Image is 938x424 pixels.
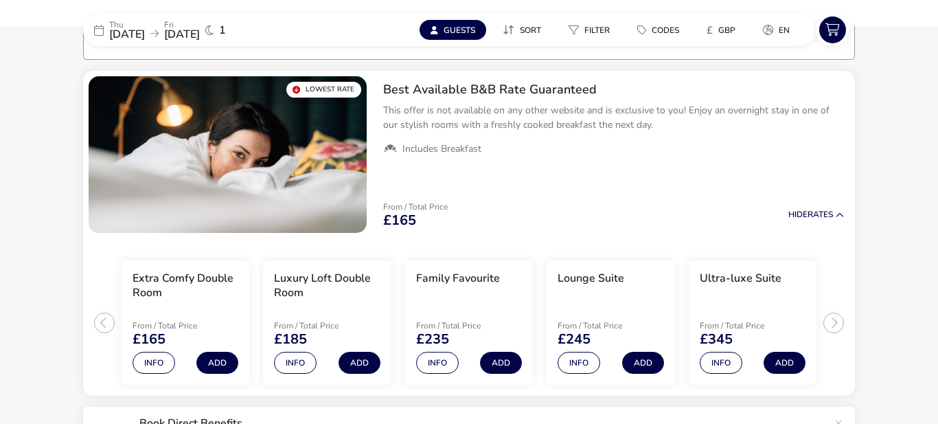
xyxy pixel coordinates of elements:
p: Fri [164,21,200,29]
swiper-slide: 2 / 5 [256,255,398,391]
button: Info [416,352,459,374]
button: Info [133,352,175,374]
span: £165 [133,333,165,346]
span: en [779,25,790,36]
naf-pibe-menu-bar-item: Sort [492,20,558,40]
span: £345 [700,333,733,346]
h3: Family Favourite [416,271,500,286]
button: Sort [492,20,552,40]
button: Add [480,352,522,374]
p: From / Total Price [700,322,797,330]
i: £ [707,23,713,37]
span: £245 [558,333,591,346]
swiper-slide: 3 / 5 [398,255,540,391]
h3: Ultra-luxe Suite [700,271,781,286]
p: From / Total Price [416,322,514,330]
button: Guests [420,20,486,40]
span: Hide [788,209,808,220]
button: Filter [558,20,621,40]
span: [DATE] [164,27,200,42]
button: Add [339,352,380,374]
div: Thu[DATE]Fri[DATE]1 [83,14,289,46]
swiper-slide: 4 / 5 [540,255,681,391]
swiper-slide: 1 / 1 [89,76,367,233]
h3: Lounge Suite [558,271,624,286]
span: Sort [520,25,541,36]
p: From / Total Price [383,203,448,211]
p: Thu [109,21,145,29]
p: From / Total Price [133,322,230,330]
button: HideRates [788,210,844,219]
div: Lowest Rate [286,82,361,98]
button: £GBP [696,20,746,40]
naf-pibe-menu-bar-item: Filter [558,20,626,40]
span: £235 [416,333,449,346]
button: Codes [626,20,690,40]
button: en [752,20,801,40]
span: £165 [383,214,416,227]
span: Includes Breakfast [402,143,481,155]
button: Add [622,352,664,374]
h2: Best Available B&B Rate Guaranteed [383,82,844,98]
naf-pibe-menu-bar-item: Codes [626,20,696,40]
p: From / Total Price [558,322,655,330]
button: Info [274,352,317,374]
span: Guests [444,25,475,36]
span: £185 [274,333,307,346]
h3: Luxury Loft Double Room [274,271,380,300]
p: From / Total Price [274,322,371,330]
span: Codes [652,25,679,36]
button: Info [558,352,600,374]
naf-pibe-menu-bar-item: en [752,20,806,40]
swiper-slide: 1 / 5 [115,255,256,391]
p: This offer is not available on any other website and is exclusive to you! Enjoy an overnight stay... [383,103,844,132]
naf-pibe-menu-bar-item: Guests [420,20,492,40]
span: Filter [584,25,610,36]
naf-pibe-menu-bar-item: £GBP [696,20,752,40]
span: GBP [718,25,735,36]
div: Best Available B&B Rate GuaranteedThis offer is not available on any other website and is exclusi... [372,71,855,167]
button: Info [700,352,742,374]
button: Add [196,352,238,374]
swiper-slide: 5 / 5 [682,255,823,391]
span: [DATE] [109,27,145,42]
h3: Extra Comfy Double Room [133,271,238,300]
button: Add [764,352,805,374]
span: 1 [219,25,226,36]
